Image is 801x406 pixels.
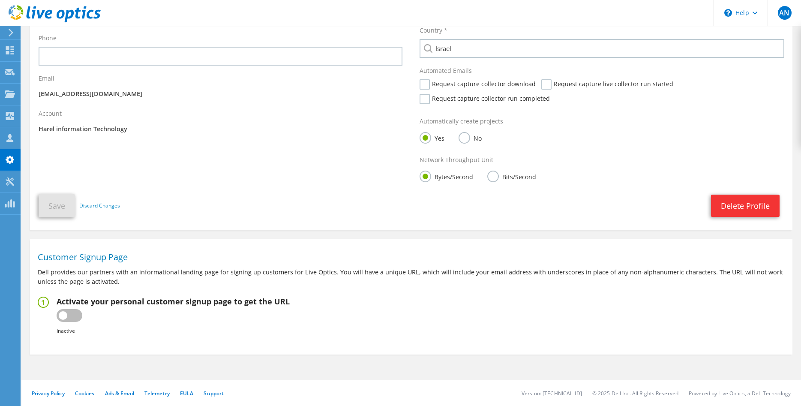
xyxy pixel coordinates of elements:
[487,171,536,181] label: Bits/Second
[39,74,54,83] label: Email
[420,156,493,164] label: Network Throughput Unit
[32,390,65,397] a: Privacy Policy
[75,390,95,397] a: Cookies
[39,124,402,134] p: Harel information Technology
[724,9,732,17] svg: \n
[180,390,193,397] a: EULA
[38,268,785,286] p: Dell provides our partners with an informational landing page for signing up customers for Live O...
[204,390,224,397] a: Support
[420,26,447,35] label: Country *
[420,94,550,104] label: Request capture collector run completed
[420,171,473,181] label: Bytes/Second
[79,201,120,211] a: Discard Changes
[38,253,780,262] h1: Customer Signup Page
[105,390,134,397] a: Ads & Email
[57,327,75,334] b: Inactive
[420,66,472,75] label: Automated Emails
[592,390,678,397] li: © 2025 Dell Inc. All Rights Reserved
[711,195,780,217] a: Delete Profile
[522,390,582,397] li: Version: [TECHNICAL_ID]
[420,79,536,90] label: Request capture collector download
[39,109,62,118] label: Account
[39,194,75,217] button: Save
[778,6,792,20] span: AN
[39,34,57,42] label: Phone
[541,79,673,90] label: Request capture live collector run started
[39,89,402,99] p: [EMAIL_ADDRESS][DOMAIN_NAME]
[144,390,170,397] a: Telemetry
[57,297,290,306] h2: Activate your personal customer signup page to get the URL
[420,132,444,143] label: Yes
[459,132,482,143] label: No
[420,117,503,126] label: Automatically create projects
[689,390,791,397] li: Powered by Live Optics, a Dell Technology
